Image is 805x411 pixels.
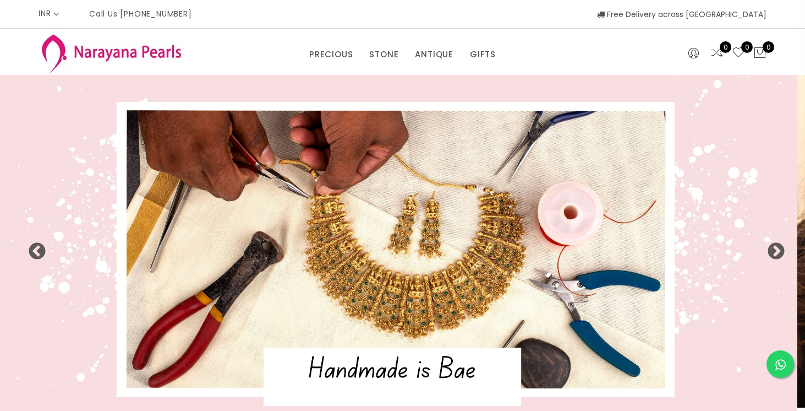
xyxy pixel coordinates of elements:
p: Call Us [PHONE_NUMBER] [89,10,192,18]
span: 0 [741,41,753,53]
a: STONE [369,46,398,63]
span: Free Delivery across [GEOGRAPHIC_DATA] [597,9,766,20]
a: GIFTS [470,46,496,63]
button: Previous [28,242,39,253]
a: 0 [732,46,745,61]
a: ANTIQUE [415,46,453,63]
a: 0 [710,46,724,61]
button: 0 [753,46,766,61]
span: 0 [720,41,731,53]
a: PRECIOUS [309,46,353,63]
span: 0 [763,41,774,53]
button: Next [766,242,777,253]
